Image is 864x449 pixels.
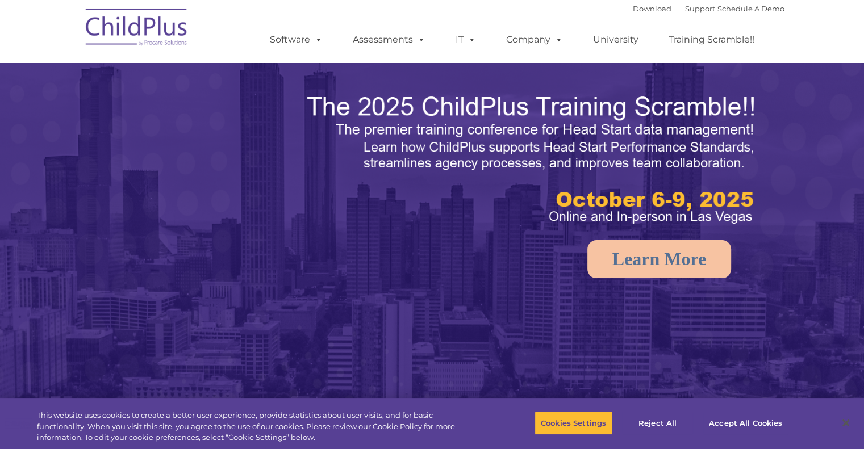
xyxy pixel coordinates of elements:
[833,410,858,435] button: Close
[495,28,574,51] a: Company
[341,28,437,51] a: Assessments
[657,28,766,51] a: Training Scramble!!
[258,28,334,51] a: Software
[685,4,715,13] a: Support
[703,411,788,435] button: Accept All Cookies
[80,1,194,57] img: ChildPlus by Procare Solutions
[717,4,784,13] a: Schedule A Demo
[587,240,732,278] a: Learn More
[535,411,612,435] button: Cookies Settings
[633,4,784,13] font: |
[633,4,671,13] a: Download
[444,28,487,51] a: IT
[37,410,475,443] div: This website uses cookies to create a better user experience, provide statistics about user visit...
[622,411,693,435] button: Reject All
[582,28,650,51] a: University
